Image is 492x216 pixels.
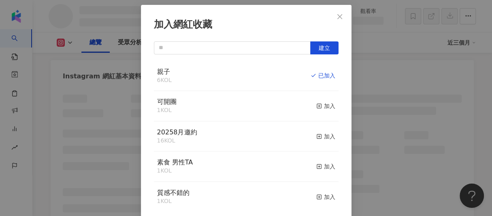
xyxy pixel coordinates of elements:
a: 20258月邀約 [157,129,197,136]
div: 加入 [316,102,335,110]
div: 1 KOL [157,106,177,114]
button: 加入 [316,158,335,175]
a: 素食 男性TA [157,159,193,166]
a: 質感不錯的 [157,190,190,196]
div: 加入 [316,162,335,171]
div: 加入 [316,192,335,201]
button: Close [332,9,348,25]
div: 6 KOL [157,76,172,84]
div: 16 KOL [157,137,197,145]
span: 素食 男性TA [157,158,193,166]
button: 加入 [316,97,335,114]
button: 加入 [316,128,335,145]
div: 加入網紅收藏 [154,18,339,32]
div: 加入 [316,132,335,141]
button: 已加入 [311,67,335,84]
span: close [337,13,343,20]
div: 1 KOL [157,167,193,175]
div: 已加入 [311,71,335,80]
a: 親子 [157,69,170,75]
span: 建立 [319,45,330,51]
span: 質感不錯的 [157,189,190,197]
div: 1 KOL [157,197,190,205]
button: 加入 [316,188,335,205]
button: 建立 [310,41,339,54]
a: 可開團 [157,99,177,105]
span: 20258月邀約 [157,128,197,136]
